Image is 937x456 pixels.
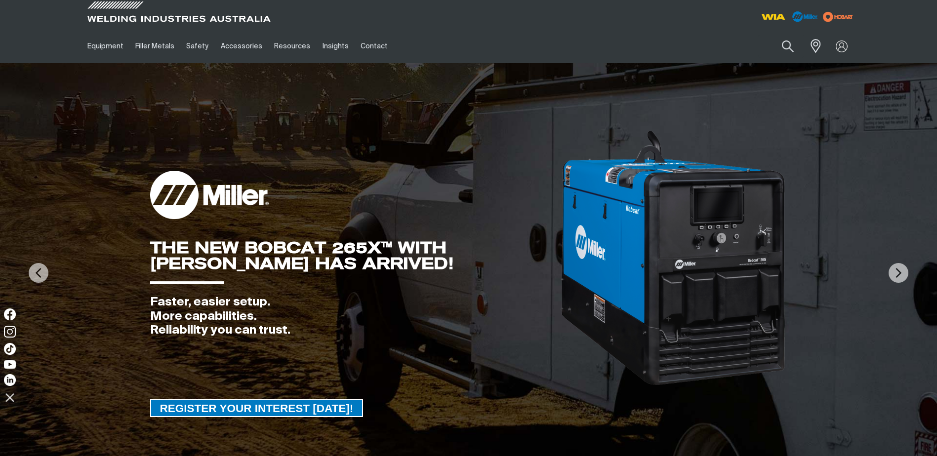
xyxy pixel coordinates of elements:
div: THE NEW BOBCAT 265X™ WITH [PERSON_NAME] HAS ARRIVED! [150,240,560,271]
button: Search products [771,35,805,58]
img: Facebook [4,308,16,320]
a: Equipment [81,29,129,63]
nav: Main [81,29,662,63]
img: YouTube [4,360,16,369]
img: miller [820,9,856,24]
a: Insights [316,29,354,63]
img: LinkedIn [4,374,16,386]
a: Safety [180,29,214,63]
img: hide socials [1,389,18,406]
a: REGISTER YOUR INTEREST TODAY! [150,399,364,417]
a: Accessories [215,29,268,63]
a: Filler Metals [129,29,180,63]
div: Faster, easier setup. More capabilities. Reliability you can trust. [150,295,560,338]
span: REGISTER YOUR INTEREST [DATE]! [151,399,363,417]
img: PrevArrow [29,263,48,283]
a: Contact [355,29,394,63]
a: Resources [268,29,316,63]
input: Product name or item number... [758,35,804,58]
img: Instagram [4,326,16,338]
img: NextArrow [889,263,908,283]
img: TikTok [4,343,16,355]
